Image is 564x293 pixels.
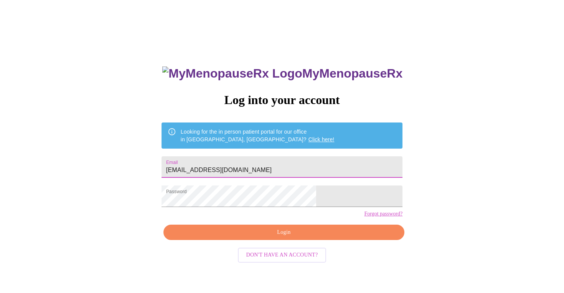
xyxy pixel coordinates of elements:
button: Login [163,225,404,240]
h3: Log into your account [162,93,402,107]
span: Don't have an account? [246,250,318,260]
button: Don't have an account? [238,248,327,263]
h3: MyMenopauseRx [162,66,402,81]
a: Forgot password? [364,211,402,217]
img: MyMenopauseRx Logo [162,66,302,81]
span: Login [172,228,396,237]
a: Click here! [308,136,335,142]
a: Don't have an account? [236,251,328,258]
div: Looking for the in person patient portal for our office in [GEOGRAPHIC_DATA], [GEOGRAPHIC_DATA]? [181,125,335,146]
